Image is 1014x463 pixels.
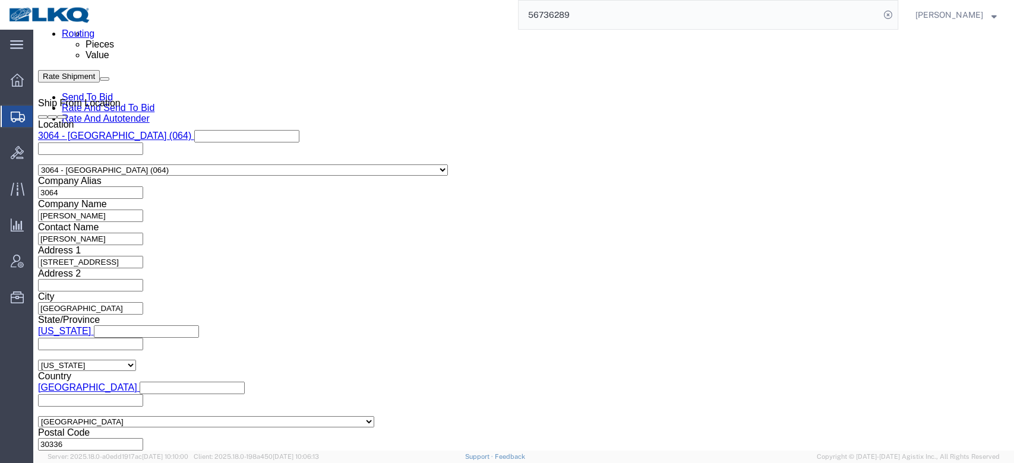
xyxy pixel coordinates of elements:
[194,453,319,460] span: Client: 2025.18.0-198a450
[273,453,319,460] span: [DATE] 10:06:13
[33,30,1014,451] iframe: FS Legacy Container
[8,6,91,24] img: logo
[494,453,525,460] a: Feedback
[465,453,495,460] a: Support
[817,452,1000,462] span: Copyright © [DATE]-[DATE] Agistix Inc., All Rights Reserved
[915,8,983,21] span: Matt Harvey
[142,453,188,460] span: [DATE] 10:10:00
[519,1,880,29] input: Search for shipment number, reference number
[915,8,997,22] button: [PERSON_NAME]
[48,453,188,460] span: Server: 2025.18.0-a0edd1917ac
